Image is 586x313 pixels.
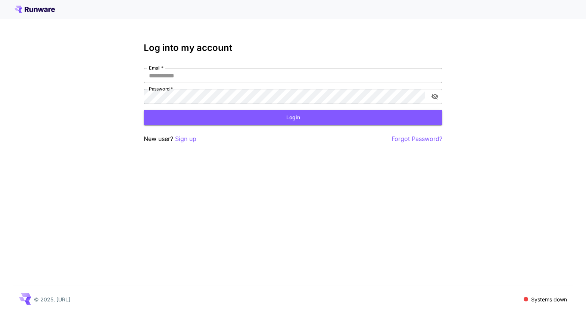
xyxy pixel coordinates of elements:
button: Forgot Password? [392,134,442,144]
label: Email [149,65,163,71]
p: Systems down [531,295,567,303]
button: Sign up [175,134,196,144]
button: Login [144,110,442,125]
button: toggle password visibility [428,90,442,103]
p: © 2025, [URL] [34,295,70,303]
p: New user? [144,134,196,144]
h3: Log into my account [144,43,442,53]
label: Password [149,86,173,92]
